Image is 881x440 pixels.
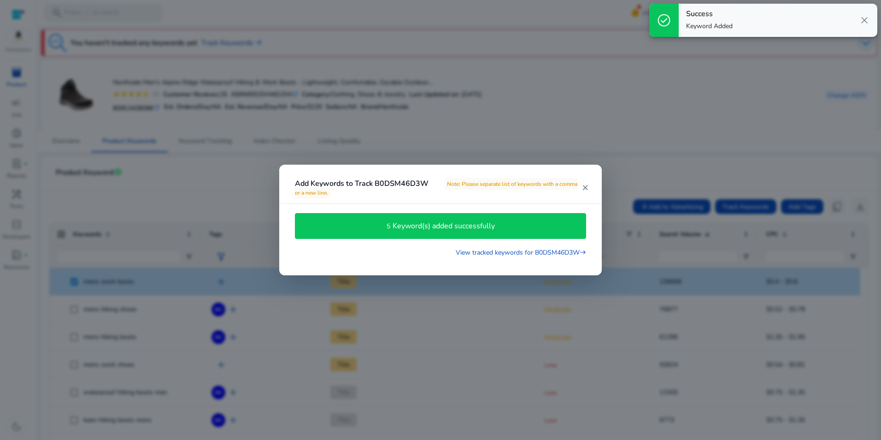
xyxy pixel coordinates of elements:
[393,222,495,231] h4: Keyword(s) added successfully
[657,13,671,28] span: check_circle
[686,22,733,31] p: Keyword Added
[456,247,586,257] a: View tracked keywords for B0DSM46D3W
[859,15,870,26] span: close
[686,10,733,18] h4: Success
[580,248,586,257] mat-icon: east
[295,179,581,197] h4: Add Keywords to Track B0DSM46D3W
[387,221,393,231] p: 5
[581,184,589,192] mat-icon: close
[295,178,577,199] span: Note: Please separate list of keywords with a comma or a new line.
